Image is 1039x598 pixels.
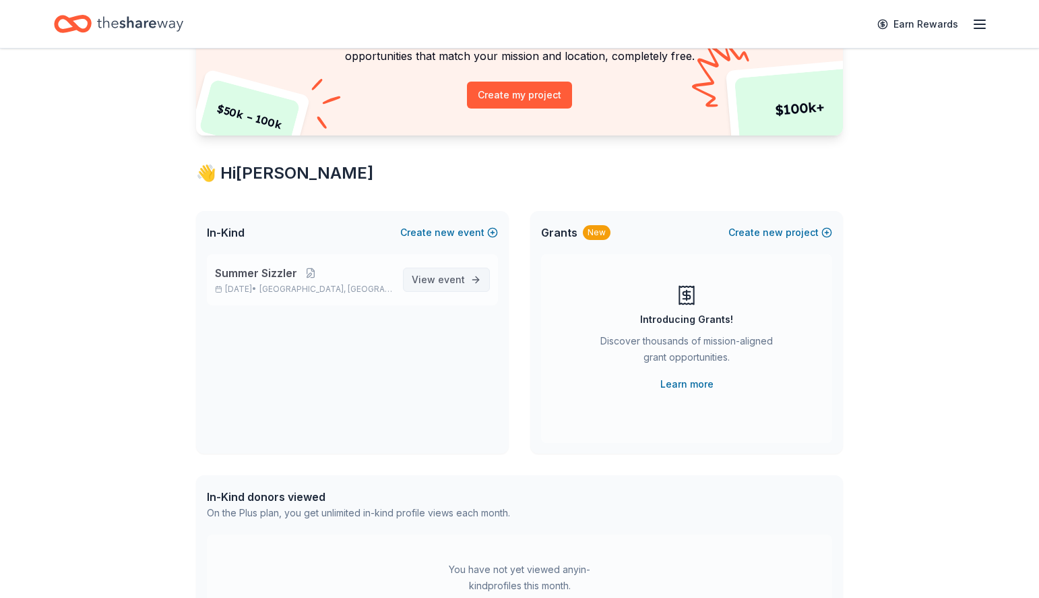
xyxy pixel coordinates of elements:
p: [DATE] • [215,284,392,295]
span: Grants [541,225,577,241]
div: You have not yet viewed any in-kind profiles this month. [435,562,604,594]
span: In-Kind [207,225,245,241]
span: View [412,272,465,288]
span: new [435,225,455,241]
div: Introducing Grants! [640,311,733,328]
div: On the Plus plan, you get unlimited in-kind profile views each month. [207,505,510,521]
a: View event [403,268,490,292]
button: Createnewevent [400,225,498,241]
div: In-Kind donors viewed [207,489,510,505]
div: New [583,225,610,240]
span: Summer Sizzler [215,265,297,281]
span: [GEOGRAPHIC_DATA], [GEOGRAPHIC_DATA] [259,284,392,295]
a: Home [54,8,183,40]
a: Learn more [660,376,714,392]
button: Createnewproject [728,225,832,241]
div: Discover thousands of mission-aligned grant opportunities. [595,333,778,371]
div: 👋 Hi [PERSON_NAME] [196,162,843,184]
span: new [763,225,783,241]
button: Create my project [467,82,572,109]
span: event [438,274,465,285]
a: Earn Rewards [869,12,966,36]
